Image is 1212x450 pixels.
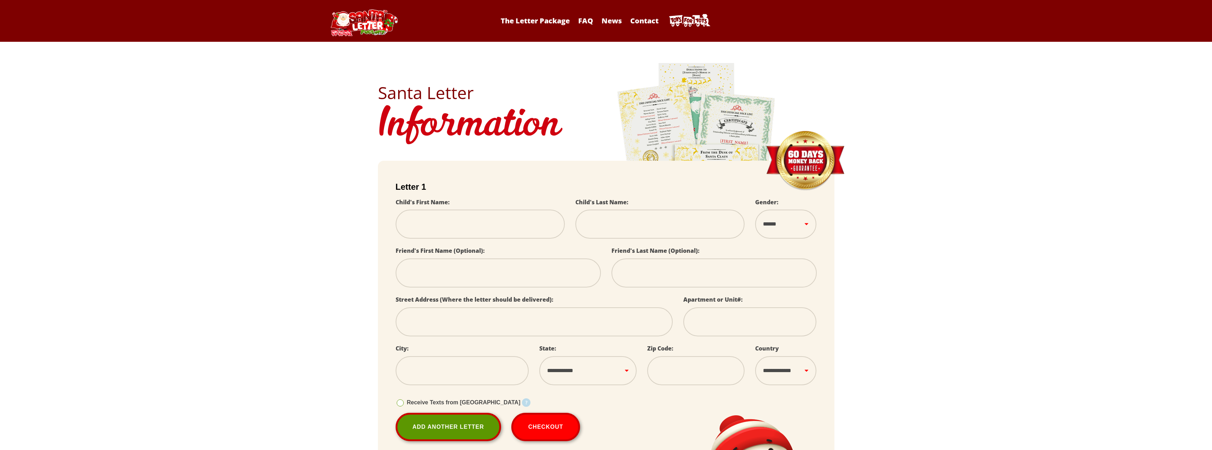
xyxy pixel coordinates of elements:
[378,101,834,150] h1: Information
[627,16,662,25] a: Contact
[511,413,580,441] button: Checkout
[755,198,779,206] label: Gender:
[575,16,597,25] a: FAQ
[396,182,817,192] h2: Letter 1
[617,62,776,260] img: letters.png
[396,413,501,441] a: Add Another Letter
[396,344,409,352] label: City:
[378,84,834,101] h2: Santa Letter
[598,16,625,25] a: News
[765,131,845,191] img: Money Back Guarantee
[611,247,700,255] label: Friend's Last Name (Optional):
[539,344,556,352] label: State:
[497,16,573,25] a: The Letter Package
[396,247,485,255] label: Friend's First Name (Optional):
[407,399,521,405] span: Receive Texts from [GEOGRAPHIC_DATA]
[328,9,399,36] img: Santa Letter Logo
[396,296,553,303] label: Street Address (Where the letter should be delivered):
[396,198,450,206] label: Child's First Name:
[575,198,628,206] label: Child's Last Name:
[683,296,743,303] label: Apartment or Unit#:
[755,344,779,352] label: Country
[647,344,673,352] label: Zip Code:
